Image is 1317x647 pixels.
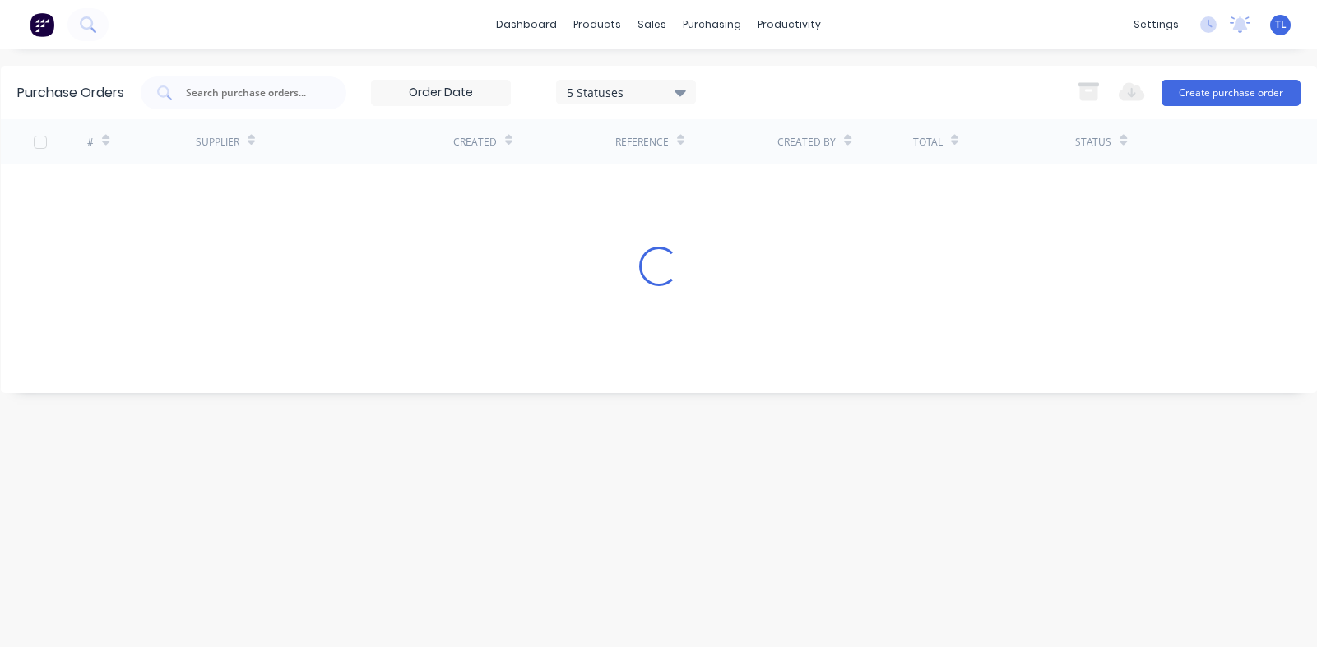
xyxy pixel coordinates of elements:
[30,12,54,37] img: Factory
[17,83,124,103] div: Purchase Orders
[1075,135,1111,150] div: Status
[565,12,629,37] div: products
[1125,12,1187,37] div: settings
[629,12,675,37] div: sales
[777,135,836,150] div: Created By
[749,12,829,37] div: productivity
[675,12,749,37] div: purchasing
[567,83,684,100] div: 5 Statuses
[184,85,321,101] input: Search purchase orders...
[372,81,510,105] input: Order Date
[453,135,497,150] div: Created
[1162,80,1301,106] button: Create purchase order
[196,135,239,150] div: Supplier
[913,135,943,150] div: Total
[615,135,669,150] div: Reference
[1275,17,1287,32] span: TL
[87,135,94,150] div: #
[488,12,565,37] a: dashboard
